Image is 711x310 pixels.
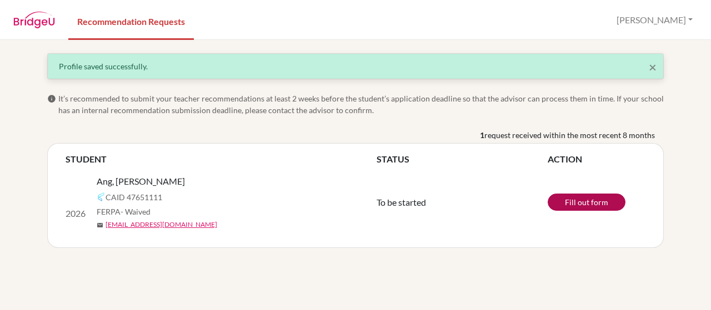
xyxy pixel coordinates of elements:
span: mail [97,222,103,228]
th: STUDENT [66,153,377,166]
span: FERPA [97,206,151,217]
img: Ang, Chelsea Abigail [66,185,88,207]
span: To be started [377,197,426,207]
span: request received within the most recent 8 months [484,129,655,141]
p: 2026 [66,207,88,220]
span: Ang, [PERSON_NAME] [97,175,185,188]
button: Close [649,60,657,74]
img: BridgeU logo [13,12,55,28]
div: Profile saved successfully. [59,60,652,72]
th: STATUS [377,153,548,166]
span: CAID 47651111 [106,191,162,203]
span: info [47,94,56,103]
img: Common App logo [97,192,106,201]
span: It’s recommended to submit your teacher recommendations at least 2 weeks before the student’s app... [58,93,664,116]
span: × [649,59,657,75]
button: [PERSON_NAME] [612,9,698,31]
span: - Waived [121,207,151,216]
a: Fill out form [548,194,625,211]
b: 1 [480,129,484,141]
th: ACTION [548,153,645,166]
a: [EMAIL_ADDRESS][DOMAIN_NAME] [106,220,217,230]
a: Recommendation Requests [68,2,194,40]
